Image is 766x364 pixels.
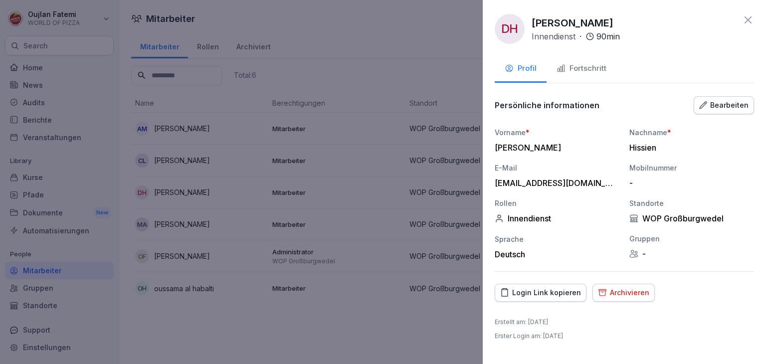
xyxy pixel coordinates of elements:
div: Fortschritt [557,63,606,74]
div: Hissien [629,143,749,153]
button: Login Link kopieren [495,284,586,302]
div: Login Link kopieren [500,287,581,298]
div: E-Mail [495,163,619,173]
div: Nachname [629,127,754,138]
div: Profil [505,63,537,74]
p: 90 min [596,30,620,42]
button: Bearbeiten [694,96,754,114]
div: Innendienst [495,213,619,223]
button: Archivieren [592,284,655,302]
div: Deutsch [495,249,619,259]
div: Vorname [495,127,619,138]
div: Mobilnummer [629,163,754,173]
div: - [629,249,754,259]
div: Archivieren [598,287,649,298]
button: Profil [495,56,547,83]
div: Standorte [629,198,754,208]
div: [PERSON_NAME] [495,143,614,153]
div: Bearbeiten [699,100,749,111]
p: Innendienst [532,30,575,42]
div: [EMAIL_ADDRESS][DOMAIN_NAME] [495,178,614,188]
div: Rollen [495,198,619,208]
div: Sprache [495,234,619,244]
div: WOP Großburgwedel [629,213,754,223]
div: - [629,178,749,188]
button: Fortschritt [547,56,616,83]
p: [PERSON_NAME] [532,15,613,30]
div: · [532,30,620,42]
div: DH [495,14,525,44]
div: Gruppen [629,233,754,244]
p: Erstellt am : [DATE] [495,318,548,327]
p: Persönliche informationen [495,100,599,110]
p: Erster Login am : [DATE] [495,332,563,341]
